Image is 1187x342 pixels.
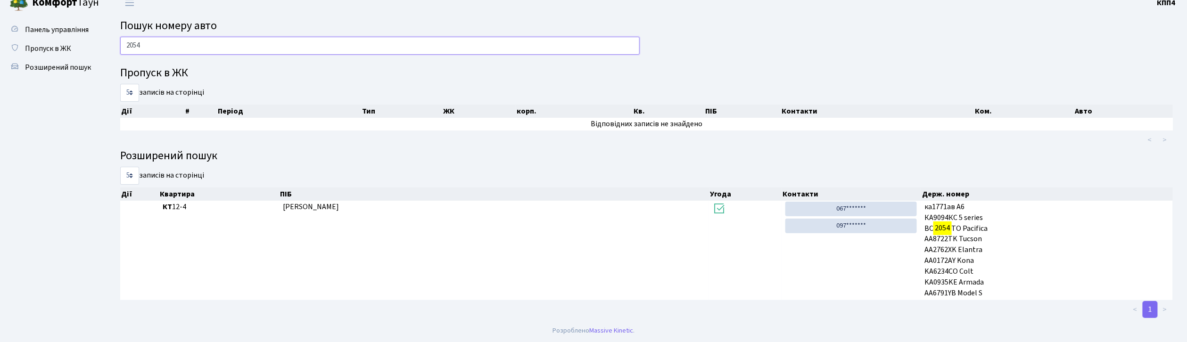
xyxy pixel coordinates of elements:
th: Ком. [974,105,1074,118]
span: 12-4 [163,202,276,212]
span: Розширений пошук [25,62,91,73]
th: корп. [516,105,633,118]
a: Massive Kinetic [589,326,633,335]
div: Розроблено . [552,326,635,336]
span: Панель управління [25,24,89,35]
span: Пропуск в ЖК [25,43,71,54]
h4: Пропуск в ЖК [120,66,1173,80]
label: записів на сторінці [120,167,204,185]
mark: 2054 [933,221,951,235]
th: # [184,105,217,118]
b: КТ [163,202,172,212]
th: Кв. [633,105,704,118]
th: Угода [709,187,782,201]
a: Пропуск в ЖК [5,39,99,58]
th: Дії [120,187,159,201]
h4: Розширений пошук [120,149,1173,163]
span: ка1771ав A6 КА9094КС 5 series BC TO Pacifica AA8722TK Tucson AA2762XK Elantra AA0172AY Kona KA623... [924,202,1169,296]
a: Панель управління [5,20,99,39]
label: записів на сторінці [120,84,204,102]
input: Пошук [120,37,640,55]
th: Держ. номер [921,187,1173,201]
th: Контакти [782,187,921,201]
th: ПІБ [704,105,781,118]
td: Відповідних записів не знайдено [120,118,1173,130]
select: записів на сторінці [120,167,139,185]
select: записів на сторінці [120,84,139,102]
th: Дії [120,105,184,118]
th: ЖК [442,105,516,118]
a: Розширений пошук [5,58,99,77]
a: 1 [1143,301,1158,318]
span: Пошук номеру авто [120,17,217,34]
span: [PERSON_NAME] [283,202,339,212]
th: Квартира [159,187,280,201]
th: Контакти [781,105,974,118]
th: Тип [361,105,442,118]
th: Авто [1074,105,1173,118]
th: ПІБ [279,187,709,201]
th: Період [217,105,361,118]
